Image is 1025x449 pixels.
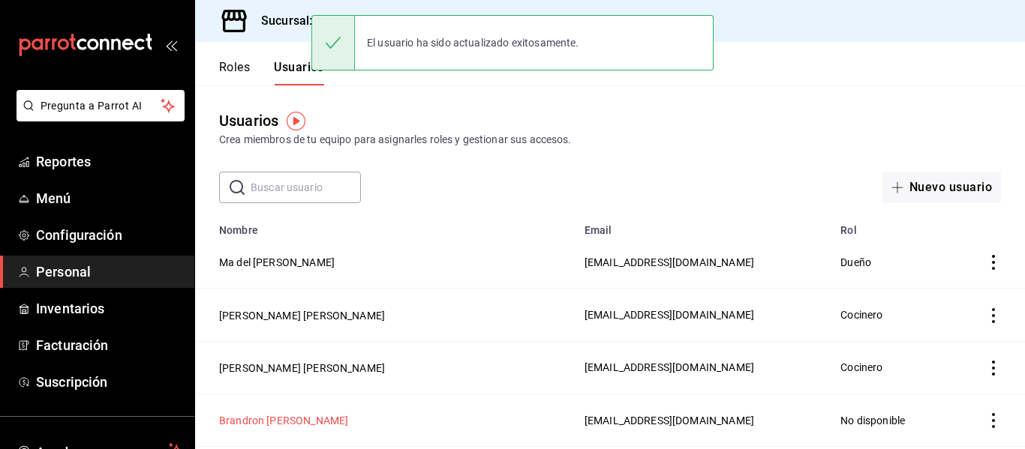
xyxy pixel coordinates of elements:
[41,98,161,114] span: Pregunta a Parrot AI
[986,413,1001,428] button: actions
[585,309,754,321] span: [EMAIL_ADDRESS][DOMAIN_NAME]
[251,172,361,202] input: Buscar usuario
[219,60,324,85] div: navigation tabs
[36,225,182,245] span: Configuración
[274,60,324,85] button: Usuarios
[831,215,951,236] th: Rol
[36,335,182,355] span: Facturación
[986,361,1001,376] button: actions
[17,90,185,121] button: Pregunta a Parrot AI
[585,256,754,268] span: [EMAIL_ADDRESS][DOMAIN_NAME]
[585,415,754,427] span: [EMAIL_ADDRESS][DOMAIN_NAME]
[882,172,1001,203] button: Nuevo usuario
[585,361,754,373] span: [EMAIL_ADDRESS][DOMAIN_NAME]
[36,372,182,392] span: Suscripción
[36,151,182,172] span: Reportes
[219,308,385,323] button: [PERSON_NAME] [PERSON_NAME]
[287,112,305,130] img: Tooltip marker
[36,298,182,319] span: Inventarios
[219,109,278,132] div: Usuarios
[219,255,335,270] button: Ma del [PERSON_NAME]
[249,12,552,30] h3: Sucursal: [PERSON_NAME]'s Pizza ([PERSON_NAME])
[219,361,385,376] button: [PERSON_NAME] [PERSON_NAME]
[831,394,951,446] td: No disponible
[219,60,250,85] button: Roles
[840,309,882,321] span: Cocinero
[165,39,177,51] button: open_drawer_menu
[11,109,185,124] a: Pregunta a Parrot AI
[219,132,1001,148] div: Crea miembros de tu equipo para asignarles roles y gestionar sus accesos.
[219,413,348,428] button: Brandron [PERSON_NAME]
[576,215,831,236] th: Email
[840,361,882,373] span: Cocinero
[195,215,576,236] th: Nombre
[36,188,182,208] span: Menú
[840,256,871,268] span: Dueño
[36,262,182,282] span: Personal
[355,26,591,59] div: El usuario ha sido actualizado exitosamente.
[986,308,1001,323] button: actions
[986,255,1001,270] button: actions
